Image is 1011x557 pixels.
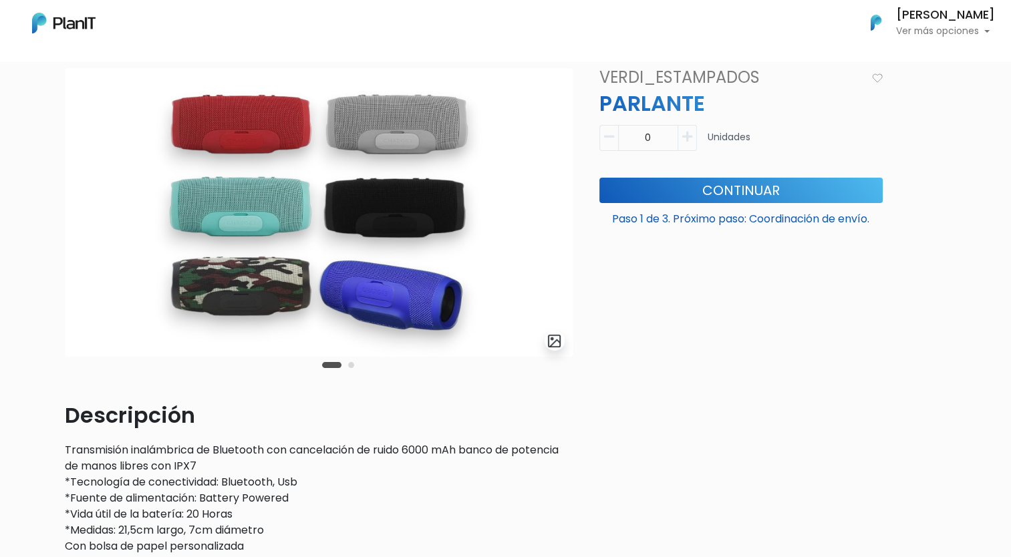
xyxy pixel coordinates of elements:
img: PlanIt Logo [32,13,96,33]
button: Carousel Page 1 (Current Slide) [322,362,341,368]
div: Carousel Pagination [319,357,357,373]
h4: VERDI_ESTAMPADOS [591,68,866,87]
p: Paso 1 de 3. Próximo paso: Coordinación de envío. [599,206,883,227]
button: Continuar [599,178,883,203]
p: Transmisión inalámbrica de Bluetooth con cancelación de ruido 6000 mAh banco de potencia de manos... [65,442,573,554]
img: heart_icon [872,73,883,83]
p: Unidades [708,130,750,156]
p: PARLANTE [591,87,891,120]
button: Carousel Page 2 [348,362,354,368]
p: Descripción [65,399,573,431]
div: ¿Necesitás ayuda? [69,13,192,39]
img: PlanIt Logo [861,8,891,37]
h6: [PERSON_NAME] [896,9,995,21]
p: Ver más opciones [896,27,995,36]
button: PlanIt Logo [PERSON_NAME] Ver más opciones [853,5,995,40]
img: 2000___2000-Photoroom_-_2024-09-26T150555.118.jpg [65,68,573,357]
img: gallery-light [547,333,562,349]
